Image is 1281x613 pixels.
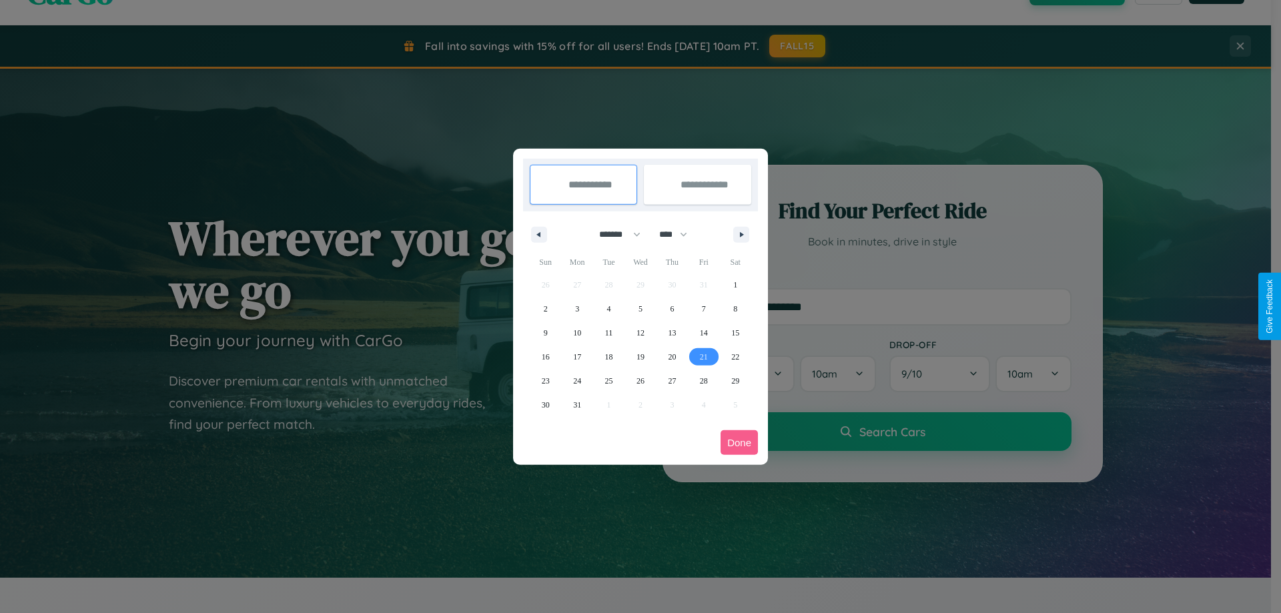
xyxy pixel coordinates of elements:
[573,393,581,417] span: 31
[561,297,592,321] button: 3
[605,321,613,345] span: 11
[688,369,719,393] button: 28
[607,297,611,321] span: 4
[700,345,708,369] span: 21
[593,321,624,345] button: 11
[561,345,592,369] button: 17
[668,369,676,393] span: 27
[636,321,645,345] span: 12
[530,369,561,393] button: 23
[573,321,581,345] span: 10
[688,251,719,273] span: Fri
[624,369,656,393] button: 26
[657,345,688,369] button: 20
[733,273,737,297] span: 1
[720,251,751,273] span: Sat
[542,369,550,393] span: 23
[657,297,688,321] button: 6
[530,297,561,321] button: 2
[688,297,719,321] button: 7
[688,321,719,345] button: 14
[636,345,645,369] span: 19
[573,369,581,393] span: 24
[720,297,751,321] button: 8
[670,297,674,321] span: 6
[605,345,613,369] span: 18
[573,345,581,369] span: 17
[668,321,676,345] span: 13
[624,345,656,369] button: 19
[688,345,719,369] button: 21
[593,345,624,369] button: 18
[668,345,676,369] span: 20
[657,369,688,393] button: 27
[657,251,688,273] span: Thu
[657,321,688,345] button: 13
[544,297,548,321] span: 2
[731,345,739,369] span: 22
[1265,279,1274,334] div: Give Feedback
[542,345,550,369] span: 16
[720,369,751,393] button: 29
[530,345,561,369] button: 16
[733,297,737,321] span: 8
[561,251,592,273] span: Mon
[636,369,645,393] span: 26
[544,321,548,345] span: 9
[624,321,656,345] button: 12
[561,393,592,417] button: 31
[575,297,579,321] span: 3
[593,251,624,273] span: Tue
[605,369,613,393] span: 25
[624,297,656,321] button: 5
[720,273,751,297] button: 1
[624,251,656,273] span: Wed
[700,369,708,393] span: 28
[530,393,561,417] button: 30
[542,393,550,417] span: 30
[561,321,592,345] button: 10
[561,369,592,393] button: 24
[702,297,706,321] span: 7
[720,321,751,345] button: 15
[700,321,708,345] span: 14
[530,251,561,273] span: Sun
[638,297,643,321] span: 5
[593,369,624,393] button: 25
[593,297,624,321] button: 4
[720,345,751,369] button: 22
[530,321,561,345] button: 9
[721,430,758,455] button: Done
[731,321,739,345] span: 15
[731,369,739,393] span: 29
